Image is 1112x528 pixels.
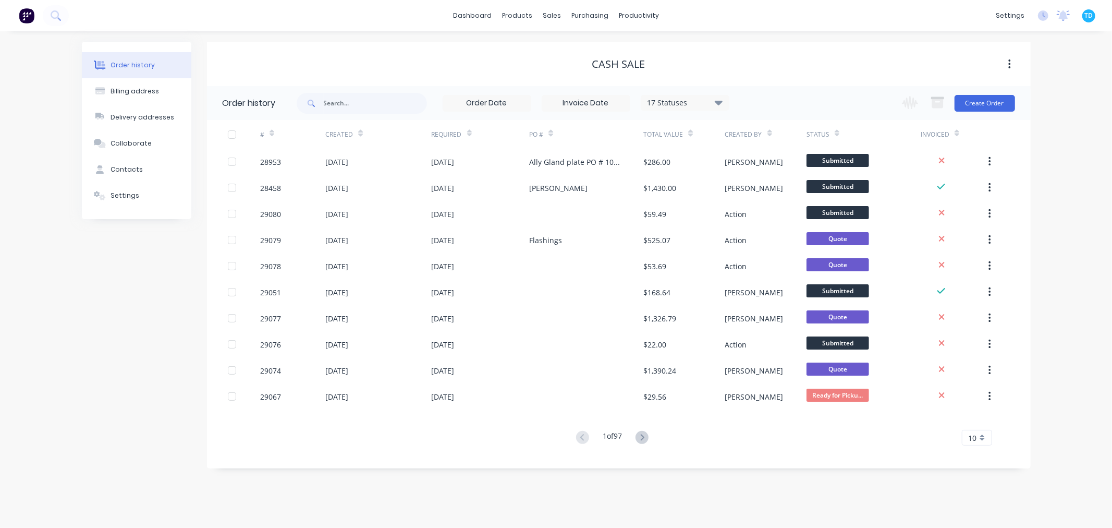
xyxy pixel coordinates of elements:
[537,8,566,23] div: sales
[497,8,537,23] div: products
[529,235,562,246] div: Flashings
[991,8,1030,23] div: settings
[643,120,725,149] div: Total Value
[529,183,588,194] div: [PERSON_NAME]
[82,104,191,130] button: Delivery addresses
[19,8,34,23] img: Factory
[643,183,676,194] div: $1,430.00
[725,120,806,149] div: Created By
[82,157,191,183] button: Contacts
[260,313,281,324] div: 29077
[260,130,264,139] div: #
[111,139,152,148] div: Collaborate
[921,120,986,149] div: Invoiced
[325,235,348,246] div: [DATE]
[529,130,543,139] div: PO #
[443,95,531,111] input: Order Date
[325,209,348,220] div: [DATE]
[82,130,191,157] button: Collaborate
[725,209,747,220] div: Action
[806,389,869,402] span: Ready for Picku...
[643,391,666,402] div: $29.56
[111,165,143,174] div: Contacts
[955,95,1015,112] button: Create Order
[529,120,643,149] div: PO #
[542,95,630,111] input: Invoice Date
[806,258,869,271] span: Quote
[725,287,784,298] div: [PERSON_NAME]
[223,97,276,110] div: Order history
[325,365,348,376] div: [DATE]
[260,157,281,167] div: 28953
[432,235,455,246] div: [DATE]
[806,284,869,297] span: Submitted
[614,8,664,23] div: productivity
[806,310,869,323] span: Quote
[529,157,622,167] div: Ally Gland plate PO # 101173248
[806,337,869,350] span: Submitted
[260,235,281,246] div: 29079
[566,8,614,23] div: purchasing
[325,287,348,298] div: [DATE]
[260,209,281,220] div: 29080
[725,183,784,194] div: [PERSON_NAME]
[643,313,676,324] div: $1,326.79
[432,391,455,402] div: [DATE]
[643,130,683,139] div: Total Value
[432,287,455,298] div: [DATE]
[1085,11,1093,20] span: TD
[325,157,348,167] div: [DATE]
[432,313,455,324] div: [DATE]
[643,261,666,272] div: $53.69
[921,130,949,139] div: Invoiced
[806,120,921,149] div: Status
[643,235,670,246] div: $525.07
[111,191,139,200] div: Settings
[432,209,455,220] div: [DATE]
[725,157,784,167] div: [PERSON_NAME]
[725,313,784,324] div: [PERSON_NAME]
[325,313,348,324] div: [DATE]
[725,365,784,376] div: [PERSON_NAME]
[111,113,174,122] div: Delivery addresses
[111,87,159,96] div: Billing address
[725,339,747,350] div: Action
[432,183,455,194] div: [DATE]
[448,8,497,23] a: dashboard
[725,261,747,272] div: Action
[324,93,427,114] input: Search...
[260,287,281,298] div: 29051
[260,391,281,402] div: 29067
[432,261,455,272] div: [DATE]
[806,130,829,139] div: Status
[806,232,869,245] span: Quote
[325,183,348,194] div: [DATE]
[432,365,455,376] div: [DATE]
[432,130,462,139] div: Required
[260,120,325,149] div: #
[603,430,622,446] div: 1 of 97
[260,261,281,272] div: 29078
[725,130,762,139] div: Created By
[325,261,348,272] div: [DATE]
[643,209,666,220] div: $59.49
[82,183,191,209] button: Settings
[641,97,729,109] div: 17 Statuses
[82,78,191,104] button: Billing address
[643,287,670,298] div: $168.64
[82,52,191,78] button: Order history
[325,130,353,139] div: Created
[432,157,455,167] div: [DATE]
[806,206,869,219] span: Submitted
[643,157,670,167] div: $286.00
[432,339,455,350] div: [DATE]
[111,61,155,70] div: Order history
[643,339,666,350] div: $22.00
[260,183,281,194] div: 28458
[325,391,348,402] div: [DATE]
[325,120,431,149] div: Created
[725,235,747,246] div: Action
[806,363,869,376] span: Quote
[725,391,784,402] div: [PERSON_NAME]
[260,339,281,350] div: 29076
